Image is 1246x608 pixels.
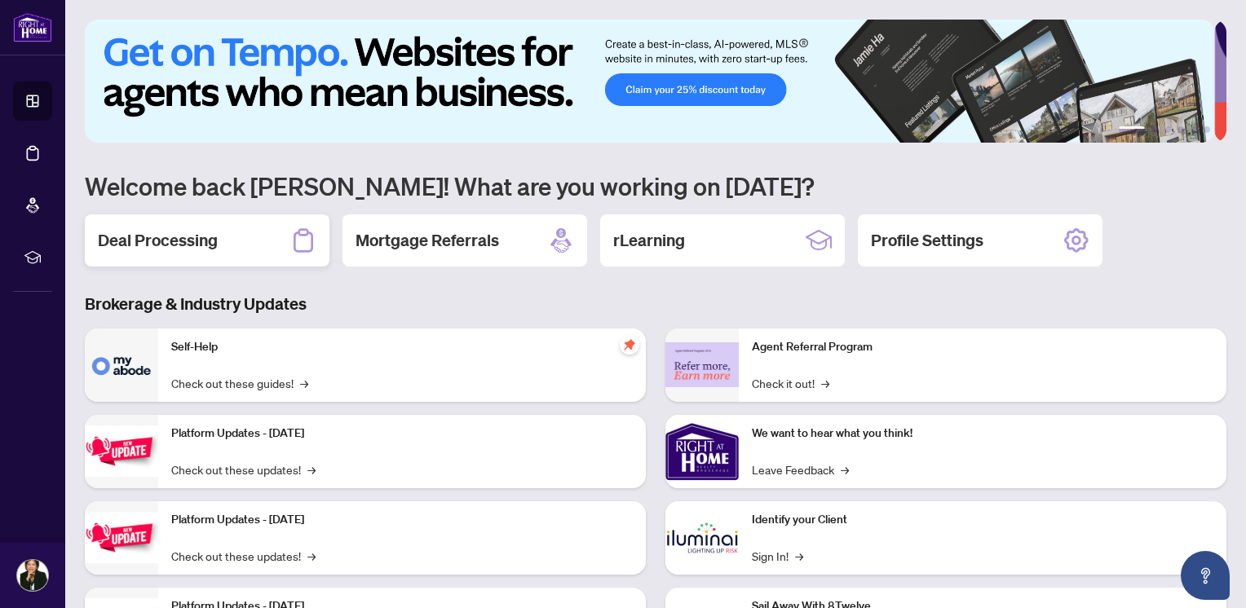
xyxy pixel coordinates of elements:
img: Agent Referral Program [665,342,739,387]
h3: Brokerage & Industry Updates [85,293,1226,315]
button: 5 [1191,126,1197,133]
p: Platform Updates - [DATE] [171,511,633,529]
span: → [300,374,308,392]
span: pushpin [620,335,639,355]
a: Check it out!→ [752,374,829,392]
button: 6 [1204,126,1210,133]
button: 3 [1164,126,1171,133]
img: logo [13,12,52,42]
h2: Profile Settings [871,229,983,252]
h2: Deal Processing [98,229,218,252]
span: → [821,374,829,392]
a: Leave Feedback→ [752,460,849,478]
img: Platform Updates - July 21, 2025 [85,425,158,477]
a: Check out these updates!→ [171,460,316,478]
img: Profile Icon [17,560,48,591]
button: Open asap [1181,551,1230,600]
h1: Welcome back [PERSON_NAME]! What are you working on [DATE]? [85,170,1226,201]
img: Identify your Client [665,501,739,575]
h2: rLearning [613,229,685,252]
p: Self-Help [171,338,633,356]
a: Check out these updates!→ [171,547,316,565]
img: We want to hear what you think! [665,415,739,488]
span: → [307,547,316,565]
img: Slide 0 [85,20,1214,143]
span: → [841,460,849,478]
p: Agent Referral Program [752,338,1213,356]
a: Check out these guides!→ [171,374,308,392]
p: Identify your Client [752,511,1213,529]
span: → [307,460,316,478]
button: 2 [1151,126,1158,133]
h2: Mortgage Referrals [356,229,499,252]
p: We want to hear what you think! [752,425,1213,443]
a: Sign In!→ [752,547,803,565]
button: 1 [1119,126,1145,133]
p: Platform Updates - [DATE] [171,425,633,443]
button: 4 [1178,126,1184,133]
span: → [795,547,803,565]
img: Self-Help [85,328,158,402]
img: Platform Updates - July 8, 2025 [85,512,158,563]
